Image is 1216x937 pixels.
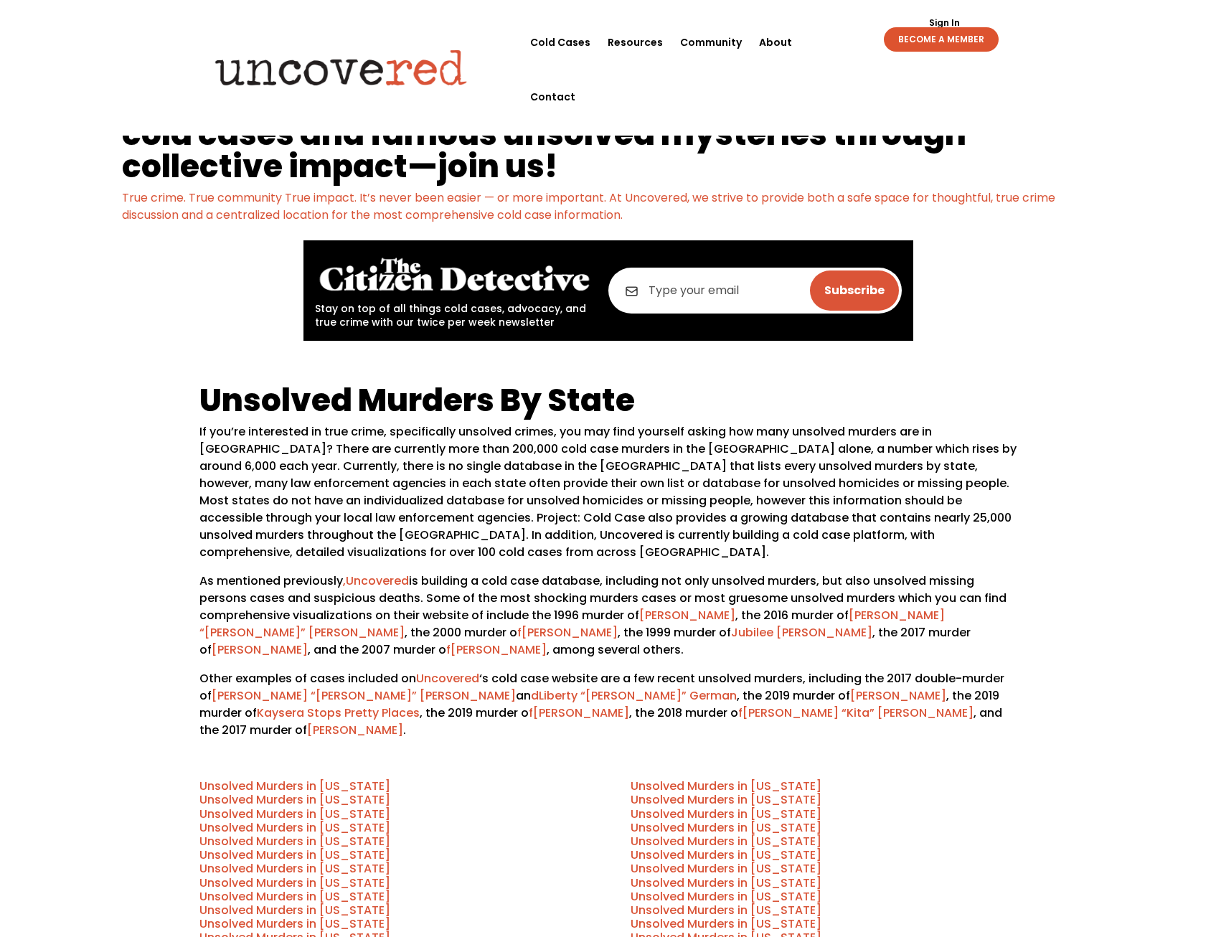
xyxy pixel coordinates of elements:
a: Unsolved Murders in [US_STATE] [199,833,390,849]
img: The Citizen Detective [315,252,594,298]
a: Unsolved Murders in [US_STATE] [199,888,390,905]
a: Community [680,15,742,70]
: If you’re interested in true crime, specifically unsolved crimes, you may find yourself asking ho... [199,423,1017,560]
a: [PERSON_NAME] [639,607,735,623]
h1: We’re building a platform to help uncover answers about cold cases and famous unsolved mysteries ... [122,85,1095,189]
input: Subscribe [810,270,899,311]
a: Unsolved Murders in [US_STATE] [199,860,390,877]
a: —join us! [407,144,557,188]
a: f [738,705,743,721]
a: [PERSON_NAME] [307,722,403,738]
a: [PERSON_NAME] “[PERSON_NAME]” [PERSON_NAME] [212,687,516,704]
a: Unsolved Murders in [US_STATE] [199,819,390,836]
a: Unsolved Murders in [US_STATE] [631,902,821,918]
a: Unsolved Murders in [US_STATE] [631,875,821,891]
a: f [529,705,533,721]
a: Kaysera Stops Pretty Places [257,705,420,721]
a: f [446,641,451,658]
a: Unsolved Murders in [US_STATE] [631,915,821,932]
a: Unsolved Murders in [US_STATE] [631,806,821,822]
a: Unsolved Murders in [US_STATE] [631,833,821,849]
a: Unsolved Murders in [US_STATE] [631,888,821,905]
a: True crime. True community True impact. It’s never been easier — or more important. At Uncovered,... [122,189,1055,223]
a: [PERSON_NAME] [850,687,946,704]
a: [PERSON_NAME] [533,705,629,721]
a: BECOME A MEMBER [884,27,999,52]
a: Unsolved Murders in [US_STATE] [631,791,821,808]
a: Contact [530,70,575,124]
p: As mentioned previously is building a cold case database, including not only unsolved murders, bu... [199,573,1017,670]
a: Unsolved Murders in [US_STATE] [631,778,821,794]
a: Resources [608,15,663,70]
a: Unsolved Murders in [US_STATE] [199,778,390,794]
a: Unsolved Murders in [US_STATE] [199,902,390,918]
a: d [531,687,539,704]
a: Unsolved Murders in [US_STATE] [631,860,821,877]
a: [PERSON_NAME] [212,641,308,658]
a: [PERSON_NAME] “Kita” [PERSON_NAME] [743,705,974,721]
a: About [759,15,792,70]
a: Unsolved Murders in [US_STATE] [199,806,390,822]
a: Uncovered [416,670,479,687]
p: Other examples of cases included on ‘s cold case website are a few recent unsolved murders, inclu... [199,670,1017,739]
div: Stay on top of all things cold cases, advocacy, and true crime with our twice per week newsletter [315,252,594,329]
a: Unsolved Murders in [US_STATE] [199,791,390,808]
a: Unsolved Murders in [US_STATE] [199,847,390,863]
a: Unsolved Murders in [US_STATE] [631,819,821,836]
a: Unsolved Murders in [US_STATE] [199,875,390,891]
a: Sign In [921,19,968,27]
a: Jubilee [PERSON_NAME] [731,624,872,641]
a: f [517,624,522,641]
a: Uncovered [346,573,409,589]
a: Unsolved Murders in [US_STATE] [199,915,390,932]
h1: Unsolved Murders By State [199,384,1017,423]
a: [PERSON_NAME] [451,641,547,658]
a: Unsolved Murders in [US_STATE] [631,847,821,863]
a: Cold Cases [530,15,590,70]
a: Liberty “[PERSON_NAME]” German [539,687,737,704]
a: [PERSON_NAME] “[PERSON_NAME]” [PERSON_NAME] [199,607,945,641]
a: [PERSON_NAME] [522,624,618,641]
img: Uncovered logo [203,39,479,95]
a: , [343,573,346,589]
input: Type your email [608,268,902,314]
